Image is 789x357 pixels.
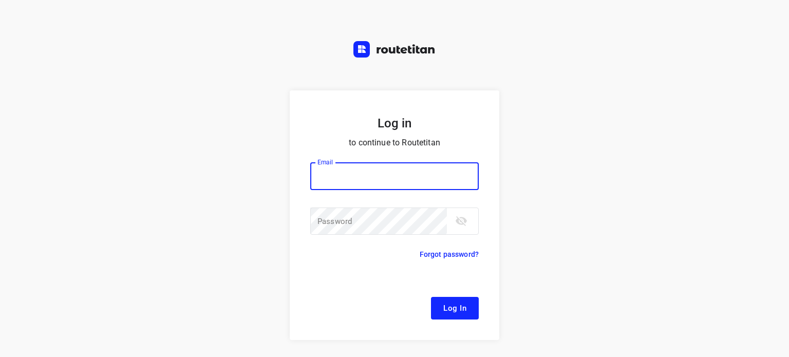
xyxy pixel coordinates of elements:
[353,41,436,58] img: Routetitan
[431,297,479,320] button: Log In
[310,115,479,131] h5: Log in
[420,248,479,260] p: Forgot password?
[451,211,472,231] button: toggle password visibility
[310,136,479,150] p: to continue to Routetitan
[443,302,466,315] span: Log In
